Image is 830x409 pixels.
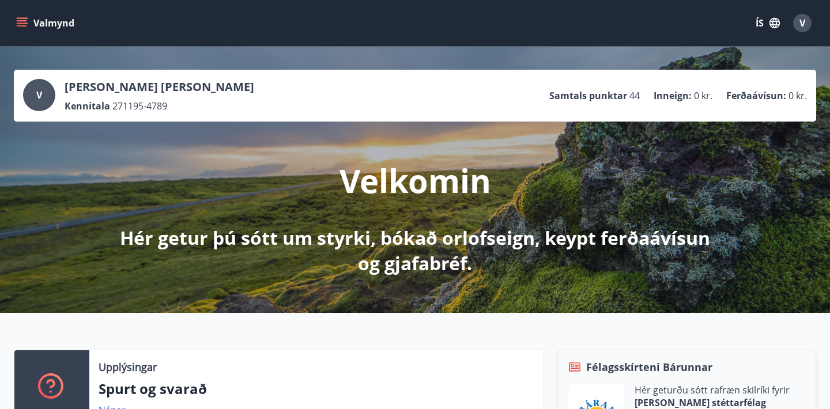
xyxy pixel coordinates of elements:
[799,17,805,29] span: V
[635,396,790,409] p: [PERSON_NAME] stéttarfélag
[788,9,816,37] button: V
[339,158,491,202] p: Velkomin
[749,13,786,33] button: ÍS
[112,100,167,112] span: 271195-4789
[99,379,534,399] p: Spurt og svarað
[99,359,157,374] p: Upplýsingar
[635,384,790,396] p: Hér geturðu sótt rafræn skilríki fyrir
[111,225,719,276] p: Hér getur þú sótt um styrki, bókað orlofseign, keypt ferðaávísun og gjafabréf.
[36,89,42,101] span: V
[65,79,254,95] p: [PERSON_NAME] [PERSON_NAME]
[14,13,79,33] button: menu
[549,89,627,102] p: Samtals punktar
[65,100,110,112] p: Kennitala
[788,89,807,102] span: 0 kr.
[586,359,712,374] span: Félagsskírteni Bárunnar
[694,89,712,102] span: 0 kr.
[726,89,786,102] p: Ferðaávísun :
[629,89,640,102] span: 44
[654,89,692,102] p: Inneign :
